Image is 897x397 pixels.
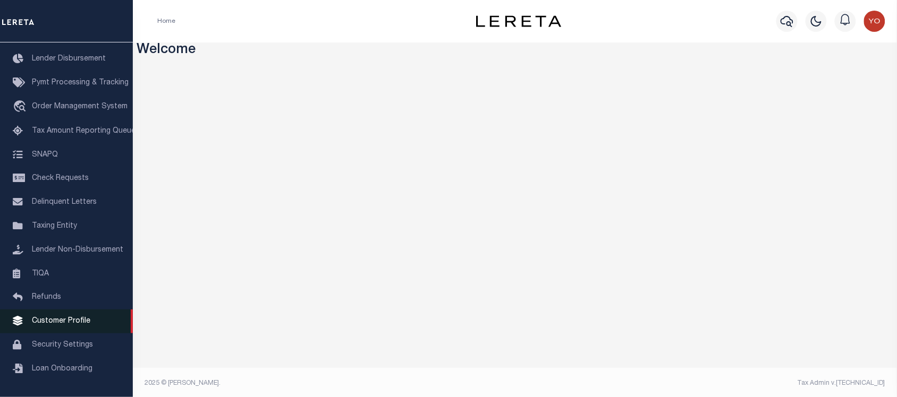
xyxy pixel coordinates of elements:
[864,11,885,32] img: svg+xml;base64,PHN2ZyB4bWxucz0iaHR0cDovL3d3dy53My5vcmcvMjAwMC9zdmciIHBvaW50ZXItZXZlbnRzPSJub25lIi...
[32,127,136,135] span: Tax Amount Reporting Queue
[137,378,515,388] div: 2025 © [PERSON_NAME].
[523,378,885,388] div: Tax Admin v.[TECHNICAL_ID]
[137,42,893,59] h3: Welcome
[32,246,123,254] span: Lender Non-Disbursement
[32,79,129,87] span: Pymt Processing & Tracking
[476,15,561,27] img: logo-dark.svg
[32,151,58,158] span: SNAPQ
[32,270,49,277] span: TIQA
[13,100,30,114] i: travel_explore
[32,365,92,373] span: Loan Onboarding
[32,341,93,349] span: Security Settings
[32,294,61,301] span: Refunds
[32,103,128,110] span: Order Management System
[157,16,175,26] li: Home
[32,55,106,63] span: Lender Disbursement
[32,175,89,182] span: Check Requests
[32,198,97,206] span: Delinquent Letters
[32,317,90,325] span: Customer Profile
[32,222,77,230] span: Taxing Entity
